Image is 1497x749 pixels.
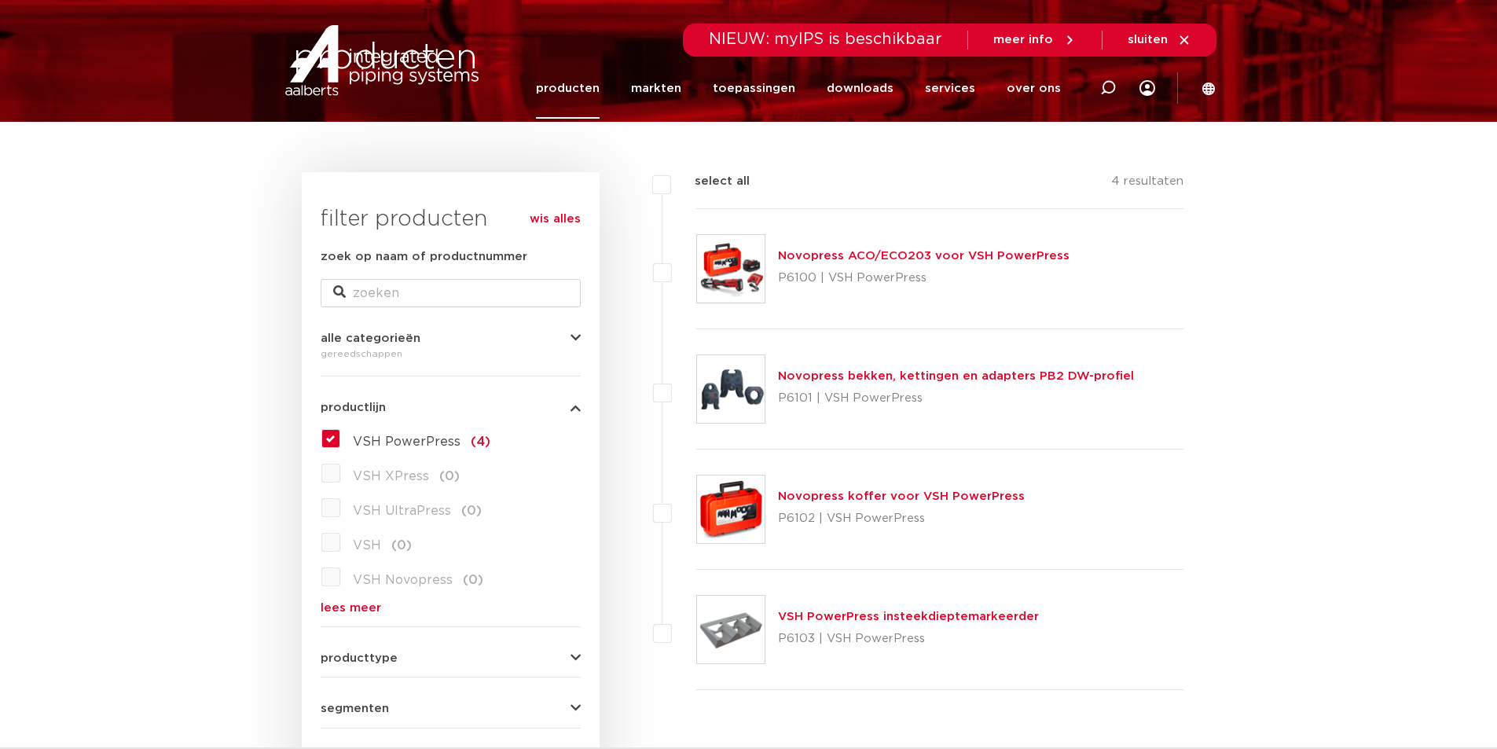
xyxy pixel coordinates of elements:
span: productlijn [321,402,386,413]
span: producttype [321,652,398,664]
span: VSH UltraPress [353,505,451,517]
span: segmenten [321,703,389,714]
a: producten [536,58,600,119]
a: services [925,58,975,119]
a: toepassingen [713,58,795,119]
img: Thumbnail for Novopress bekken, kettingen en adapters PB2 DW-profiel [697,355,765,423]
div: gereedschappen [321,344,581,363]
a: downloads [827,58,893,119]
button: segmenten [321,703,581,714]
span: (4) [471,435,490,448]
p: 4 resultaten [1111,172,1183,196]
a: markten [631,58,681,119]
a: Novopress ACO/ECO203 voor VSH PowerPress [778,250,1070,262]
label: zoek op naam of productnummer [321,248,527,266]
span: VSH [353,539,381,552]
a: VSH PowerPress insteekdieptemarkeerder [778,611,1039,622]
button: productlijn [321,402,581,413]
a: Novopress koffer voor VSH PowerPress [778,490,1025,502]
span: VSH PowerPress [353,435,460,448]
p: P6101 | VSH PowerPress [778,386,1134,411]
span: (0) [439,470,460,483]
p: P6103 | VSH PowerPress [778,626,1039,652]
a: wis alles [530,210,581,229]
span: (0) [391,539,412,552]
p: P6100 | VSH PowerPress [778,266,1070,291]
img: Thumbnail for VSH PowerPress insteekdieptemarkeerder [697,596,765,663]
a: sluiten [1128,33,1191,47]
a: meer info [993,33,1077,47]
h3: filter producten [321,204,581,235]
button: alle categorieën [321,332,581,344]
span: VSH XPress [353,470,429,483]
span: meer info [993,34,1053,46]
p: P6102 | VSH PowerPress [778,506,1025,531]
input: zoeken [321,279,581,307]
span: sluiten [1128,34,1168,46]
a: Novopress bekken, kettingen en adapters PB2 DW-profiel [778,370,1134,382]
span: NIEUW: myIPS is beschikbaar [709,31,942,47]
span: VSH Novopress [353,574,453,586]
img: Thumbnail for Novopress ACO/ECO203 voor VSH PowerPress [697,235,765,303]
img: Thumbnail for Novopress koffer voor VSH PowerPress [697,475,765,543]
nav: Menu [536,58,1061,119]
a: over ons [1007,58,1061,119]
label: select all [671,172,750,191]
span: (0) [463,574,483,586]
button: producttype [321,652,581,664]
span: (0) [461,505,482,517]
span: alle categorieën [321,332,420,344]
a: lees meer [321,602,581,614]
